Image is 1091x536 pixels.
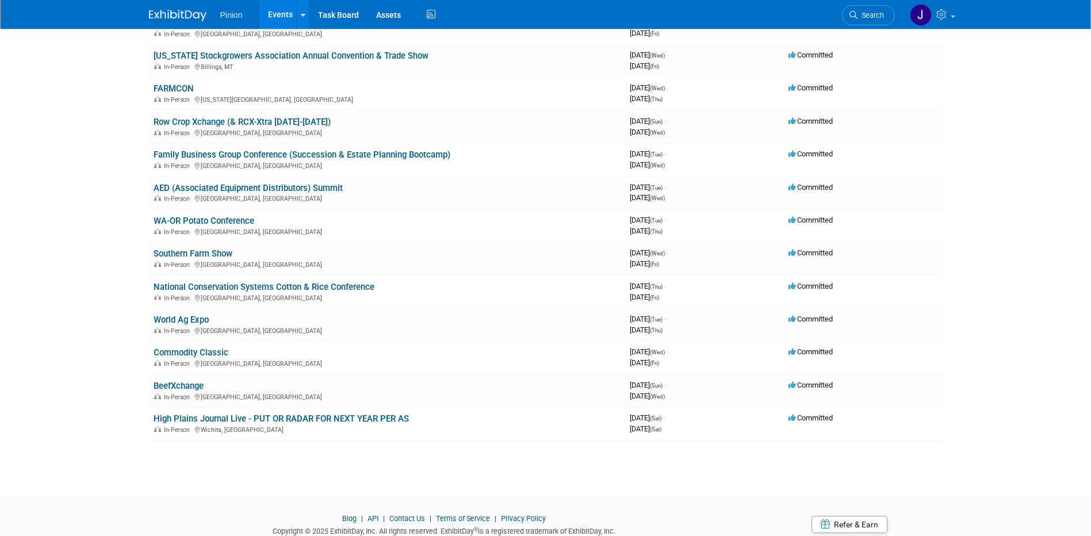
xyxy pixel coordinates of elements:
span: Committed [788,183,833,192]
span: [DATE] [630,326,663,334]
span: [DATE] [630,381,666,389]
span: (Fri) [650,360,659,366]
span: [DATE] [630,117,666,125]
a: Search [842,5,895,25]
span: (Sun) [650,118,663,125]
span: Committed [788,83,833,92]
span: Search [858,11,884,20]
span: (Fri) [650,294,659,301]
span: In-Person [164,360,193,367]
img: Jennifer Plumisto [910,4,932,26]
span: (Wed) [650,393,665,400]
span: Pinion [220,10,243,20]
span: (Fri) [650,63,659,70]
div: [GEOGRAPHIC_DATA], [GEOGRAPHIC_DATA] [154,326,621,335]
span: Committed [788,414,833,422]
span: (Wed) [650,52,665,59]
span: (Sat) [650,415,661,422]
span: [DATE] [630,160,665,169]
span: [DATE] [630,259,659,268]
span: Committed [788,282,833,290]
span: In-Person [164,228,193,236]
span: (Wed) [650,250,665,256]
span: - [667,347,668,356]
a: Terms of Service [436,514,490,523]
span: (Sun) [650,382,663,389]
div: [GEOGRAPHIC_DATA], [GEOGRAPHIC_DATA] [154,259,621,269]
span: [DATE] [630,150,666,158]
span: [DATE] [630,358,659,367]
span: Committed [788,347,833,356]
span: [DATE] [630,315,666,323]
span: (Wed) [650,162,665,169]
span: [DATE] [630,248,668,257]
span: (Tue) [650,316,663,323]
a: Southern Farm Show [154,248,232,259]
div: [GEOGRAPHIC_DATA], [GEOGRAPHIC_DATA] [154,193,621,202]
div: [GEOGRAPHIC_DATA], [GEOGRAPHIC_DATA] [154,128,621,137]
div: Billings, MT [154,62,621,71]
a: WA-OR Potato Conference [154,216,254,226]
img: In-Person Event [154,294,161,300]
img: In-Person Event [154,426,161,432]
span: - [667,83,668,92]
a: FARMCON [154,83,194,94]
span: [DATE] [630,293,659,301]
a: Row Crop Xchange (& RCX-Xtra [DATE]-[DATE]) [154,117,331,127]
a: Contact Us [389,514,425,523]
div: [GEOGRAPHIC_DATA], [GEOGRAPHIC_DATA] [154,227,621,236]
span: In-Person [164,162,193,170]
span: [DATE] [630,193,665,202]
span: [DATE] [630,183,666,192]
img: In-Person Event [154,96,161,102]
span: (Wed) [650,349,665,355]
span: - [664,183,666,192]
span: - [663,414,665,422]
img: In-Person Event [154,261,161,267]
span: In-Person [164,129,193,137]
span: [DATE] [630,83,668,92]
img: In-Person Event [154,360,161,366]
span: - [667,51,668,59]
span: In-Person [164,261,193,269]
span: [DATE] [630,94,663,103]
span: (Wed) [650,129,665,136]
div: Wichita, [GEOGRAPHIC_DATA] [154,424,621,434]
a: Commodity Classic [154,347,228,358]
span: [DATE] [630,29,659,37]
img: In-Person Event [154,327,161,333]
span: Committed [788,315,833,323]
span: [DATE] [630,216,666,224]
span: Committed [788,248,833,257]
span: | [427,514,434,523]
a: World Ag Expo [154,315,209,325]
span: Committed [788,117,833,125]
a: API [368,514,378,523]
a: Refer & Earn [811,516,887,533]
span: In-Person [164,195,193,202]
span: [DATE] [630,392,665,400]
span: | [380,514,388,523]
span: (Sat) [650,426,661,432]
span: Committed [788,51,833,59]
span: - [664,282,666,290]
div: [GEOGRAPHIC_DATA], [GEOGRAPHIC_DATA] [154,392,621,401]
img: In-Person Event [154,129,161,135]
span: (Wed) [650,85,665,91]
span: [DATE] [630,414,665,422]
span: (Thu) [650,327,663,334]
span: (Tue) [650,185,663,191]
span: (Wed) [650,195,665,201]
span: [DATE] [630,62,659,70]
span: In-Person [164,393,193,401]
a: BeefXchange [154,381,204,391]
span: In-Person [164,30,193,38]
span: - [667,248,668,257]
span: (Tue) [650,217,663,224]
sup: ® [474,526,478,533]
span: [DATE] [630,51,668,59]
img: In-Person Event [154,30,161,36]
div: [GEOGRAPHIC_DATA], [GEOGRAPHIC_DATA] [154,293,621,302]
span: [DATE] [630,347,668,356]
span: [DATE] [630,282,666,290]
